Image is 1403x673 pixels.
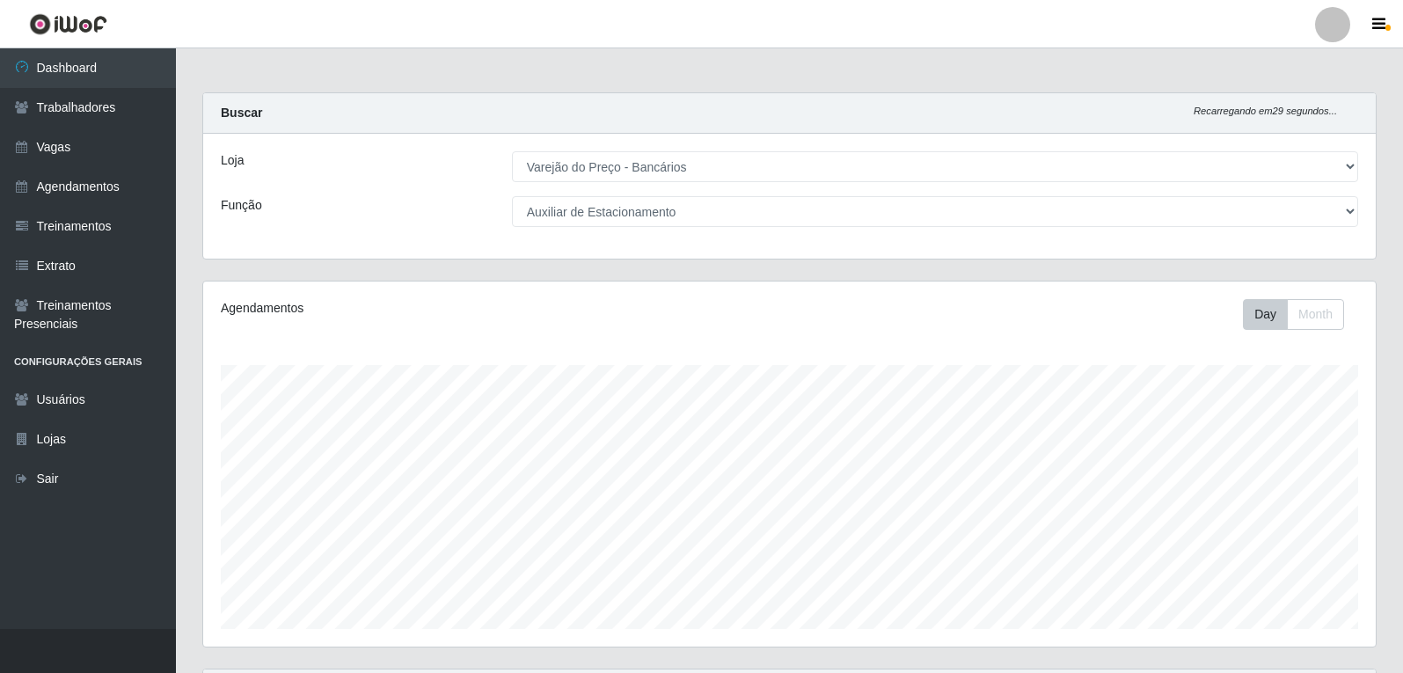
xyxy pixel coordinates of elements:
[221,196,262,215] label: Função
[221,106,262,120] strong: Buscar
[1287,299,1344,330] button: Month
[29,13,107,35] img: CoreUI Logo
[1194,106,1337,116] i: Recarregando em 29 segundos...
[221,299,679,318] div: Agendamentos
[1243,299,1344,330] div: First group
[221,151,244,170] label: Loja
[1243,299,1358,330] div: Toolbar with button groups
[1243,299,1288,330] button: Day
